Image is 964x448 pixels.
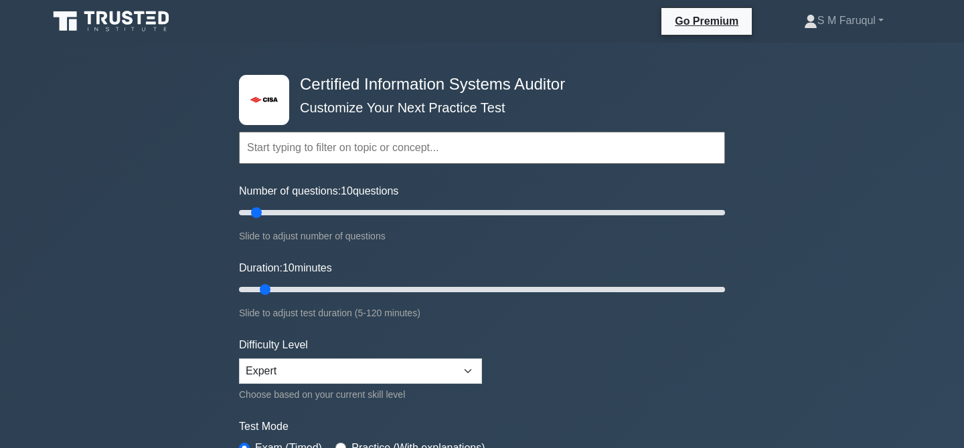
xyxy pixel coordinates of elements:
label: Test Mode [239,419,725,435]
label: Difficulty Level [239,337,308,353]
div: Slide to adjust test duration (5-120 minutes) [239,305,725,321]
input: Start typing to filter on topic or concept... [239,132,725,164]
span: 10 [283,262,295,273]
h4: Certified Information Systems Auditor [295,75,659,94]
a: S M Faruqul [772,7,916,34]
label: Number of questions: questions [239,183,398,199]
a: Go Premium [667,13,746,29]
label: Duration: minutes [239,260,332,276]
div: Slide to adjust number of questions [239,228,725,244]
div: Choose based on your current skill level [239,386,482,403]
span: 10 [341,185,353,197]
